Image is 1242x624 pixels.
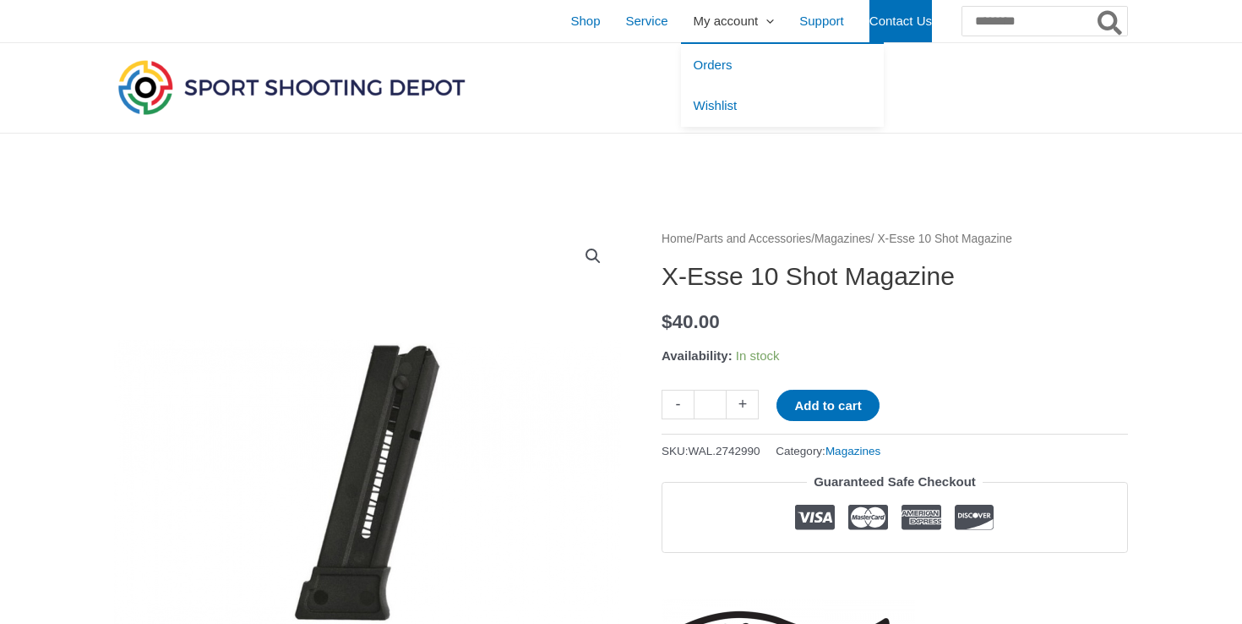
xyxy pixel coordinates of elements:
button: Search [1094,7,1127,36]
input: Product quantity [694,390,727,419]
nav: Breadcrumb [662,228,1128,250]
h1: X-Esse 10 Shot Magazine [662,261,1128,292]
a: Home [662,233,693,245]
iframe: Customer reviews powered by Trustpilot [662,566,1128,586]
legend: Guaranteed Safe Checkout [807,470,983,494]
a: Magazines [814,233,871,245]
span: WAL.2742990 [689,445,760,457]
span: Orders [694,57,733,72]
a: Orders [681,44,884,85]
a: Parts and Accessories [696,233,812,245]
bdi: 40.00 [662,311,720,332]
span: $ [662,311,673,332]
span: Availability: [662,348,733,363]
span: SKU: [662,441,760,462]
img: Sport Shooting Depot [114,56,469,118]
a: View full-screen image gallery [578,241,608,271]
a: Magazines [825,445,880,457]
a: - [662,390,694,419]
span: Category: [776,441,880,462]
span: In stock [736,348,780,363]
a: Wishlist [681,85,884,127]
span: Wishlist [694,98,738,112]
a: + [727,390,759,419]
button: Add to cart [776,390,879,421]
